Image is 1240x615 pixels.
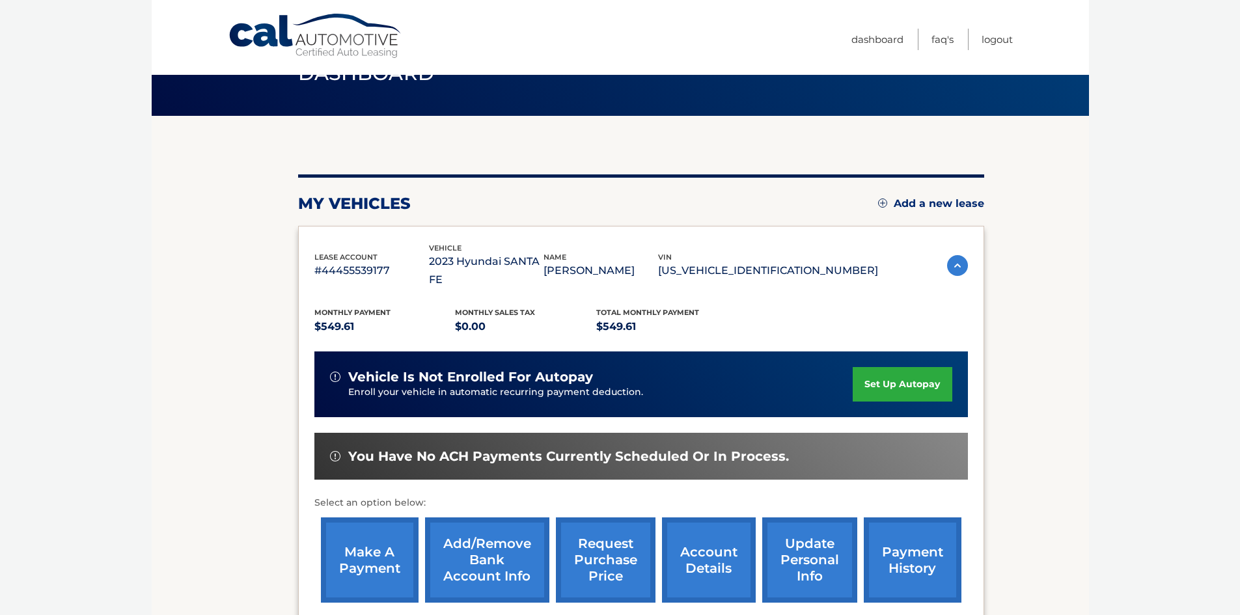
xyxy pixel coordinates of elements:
[228,13,404,59] a: Cal Automotive
[878,197,984,210] a: Add a new lease
[982,29,1013,50] a: Logout
[762,517,857,603] a: update personal info
[931,29,954,50] a: FAQ's
[853,367,952,402] a: set up autopay
[330,372,340,382] img: alert-white.svg
[348,448,789,465] span: You have no ACH payments currently scheduled or in process.
[455,318,596,336] p: $0.00
[596,308,699,317] span: Total Monthly Payment
[348,385,853,400] p: Enroll your vehicle in automatic recurring payment deduction.
[314,318,456,336] p: $549.61
[658,262,878,280] p: [US_VEHICLE_IDENTIFICATION_NUMBER]
[596,318,737,336] p: $549.61
[658,253,672,262] span: vin
[544,253,566,262] span: name
[556,517,655,603] a: request purchase price
[864,517,961,603] a: payment history
[878,198,887,208] img: add.svg
[429,243,462,253] span: vehicle
[314,495,968,511] p: Select an option below:
[851,29,903,50] a: Dashboard
[314,253,378,262] span: lease account
[662,517,756,603] a: account details
[298,194,411,213] h2: my vehicles
[455,308,535,317] span: Monthly sales Tax
[321,517,419,603] a: make a payment
[425,517,549,603] a: Add/Remove bank account info
[947,255,968,276] img: accordion-active.svg
[314,308,391,317] span: Monthly Payment
[348,369,593,385] span: vehicle is not enrolled for autopay
[429,253,544,289] p: 2023 Hyundai SANTA FE
[330,451,340,461] img: alert-white.svg
[314,262,429,280] p: #44455539177
[544,262,658,280] p: [PERSON_NAME]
